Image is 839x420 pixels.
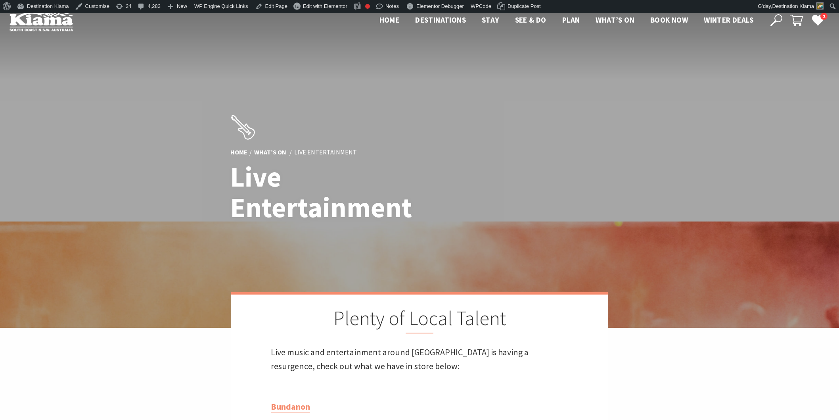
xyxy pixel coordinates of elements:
span: Book now [650,15,688,25]
p: Live music and entertainment around [GEOGRAPHIC_DATA] is having a resurgence, check out what we h... [271,345,568,373]
span: Home [379,15,400,25]
div: Focus keyphrase not set [365,4,370,9]
span: Winter Deals [704,15,753,25]
a: 2 [812,14,824,26]
span: See & Do [515,15,546,25]
img: Untitled-design-1-150x150.jpg [816,2,824,10]
h1: Live Entertainment [230,162,454,223]
span: 2 [820,13,828,20]
span: Destination Kiama [772,3,814,9]
span: Plan [562,15,580,25]
span: Edit with Elementor [303,3,347,9]
h2: Plenty of Local Talent [271,306,568,333]
a: What’s On [254,148,286,157]
span: What’s On [596,15,634,25]
img: Kiama Logo [10,10,73,31]
a: Home [230,148,247,157]
li: Live Entertainment [294,147,357,158]
nav: Main Menu [372,14,761,27]
span: Stay [482,15,499,25]
a: Bundanon [271,401,310,412]
span: Destinations [415,15,466,25]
